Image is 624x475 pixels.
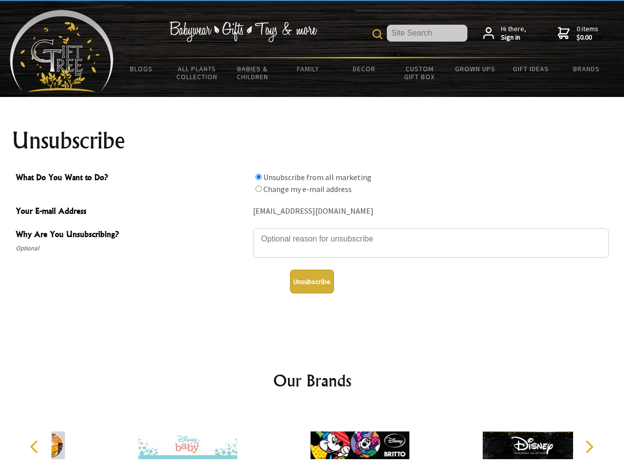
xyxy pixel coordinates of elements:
[253,228,609,258] textarea: Why Are You Unsubscribing?
[16,171,248,186] span: What Do You Want to Do?
[483,25,526,42] a: Hi there,Sign in
[373,29,382,39] img: product search
[20,369,605,392] h2: Our Brands
[255,186,262,192] input: What Do You Want to Do?
[255,174,262,180] input: What Do You Want to Do?
[392,58,448,87] a: Custom Gift Box
[447,58,503,79] a: Grown Ups
[114,58,169,79] a: BLOGS
[501,33,526,42] strong: Sign in
[225,58,281,87] a: Babies & Children
[16,228,248,242] span: Why Are You Unsubscribing?
[169,21,317,42] img: Babywear - Gifts - Toys & more
[559,58,615,79] a: Brands
[577,24,598,42] span: 0 items
[281,58,336,79] a: Family
[25,436,46,458] button: Previous
[12,129,613,152] h1: Unsubscribe
[169,58,225,87] a: All Plants Collection
[558,25,598,42] a: 0 items$0.00
[501,25,526,42] span: Hi there,
[16,242,248,254] span: Optional
[577,33,598,42] strong: $0.00
[578,436,600,458] button: Next
[263,184,352,194] label: Change my e-mail address
[336,58,392,79] a: Decor
[253,204,609,219] div: [EMAIL_ADDRESS][DOMAIN_NAME]
[10,10,114,92] img: Babyware - Gifts - Toys and more...
[503,58,559,79] a: Gift Ideas
[16,205,248,219] span: Your E-mail Address
[263,172,372,182] label: Unsubscribe from all marketing
[290,270,334,293] button: Unsubscribe
[387,25,467,42] input: Site Search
